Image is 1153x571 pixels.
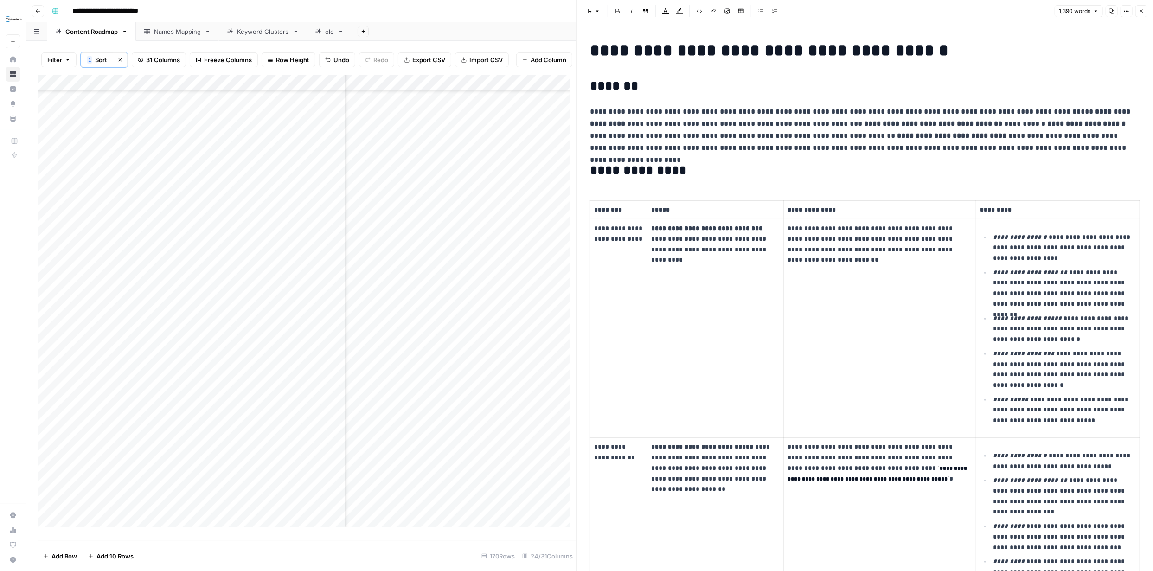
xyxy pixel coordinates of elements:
button: Import CSV [455,52,509,67]
a: Content Roadmap [47,22,136,41]
span: 31 Columns [146,55,180,64]
a: Your Data [6,111,20,126]
span: 1,390 words [1059,7,1090,15]
button: Workspace: FYidoctors [6,7,20,31]
a: Insights [6,82,20,96]
div: 170 Rows [478,549,519,564]
button: Add 10 Rows [83,549,139,564]
span: Sort [95,55,107,64]
button: Redo [359,52,394,67]
img: FYidoctors Logo [6,11,22,27]
img: tab_domain_overview_orange.svg [27,54,34,61]
button: Help + Support [6,552,20,567]
span: Add 10 Rows [96,552,134,561]
img: tab_keywords_by_traffic_grey.svg [94,54,101,61]
a: Names Mapping [136,22,219,41]
span: Export CSV [412,55,445,64]
span: Add Column [531,55,566,64]
div: v 4.0.25 [26,15,45,22]
button: 1Sort [81,52,113,67]
img: logo_orange.svg [15,15,22,22]
a: Keyword Clusters [219,22,307,41]
img: website_grey.svg [15,24,22,32]
button: 31 Columns [132,52,186,67]
a: Browse [6,67,20,82]
a: Usage [6,523,20,538]
div: 24/31 Columns [519,549,576,564]
span: Row Height [276,55,309,64]
button: 1,390 words [1055,5,1103,17]
span: Undo [333,55,349,64]
button: Row Height [262,52,315,67]
button: Undo [319,52,355,67]
span: 1 [88,56,91,64]
div: Keyword Clusters [237,27,289,36]
a: Learning Hub [6,538,20,552]
div: Domain: [DOMAIN_NAME] [24,24,102,32]
button: Freeze Columns [190,52,258,67]
button: Add Column [516,52,572,67]
span: Import CSV [469,55,503,64]
a: Settings [6,508,20,523]
div: Keywords by Traffic [104,55,153,61]
a: Opportunities [6,96,20,111]
span: Filter [47,55,62,64]
span: Redo [373,55,388,64]
div: Content Roadmap [65,27,118,36]
div: old [325,27,334,36]
div: 1 [87,56,92,64]
button: Add Row [38,549,83,564]
a: old [307,22,352,41]
span: Freeze Columns [204,55,252,64]
div: Names Mapping [154,27,201,36]
div: Domain Overview [37,55,83,61]
button: Filter [41,52,77,67]
a: Home [6,52,20,67]
button: Export CSV [398,52,451,67]
span: Add Row [51,552,77,561]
